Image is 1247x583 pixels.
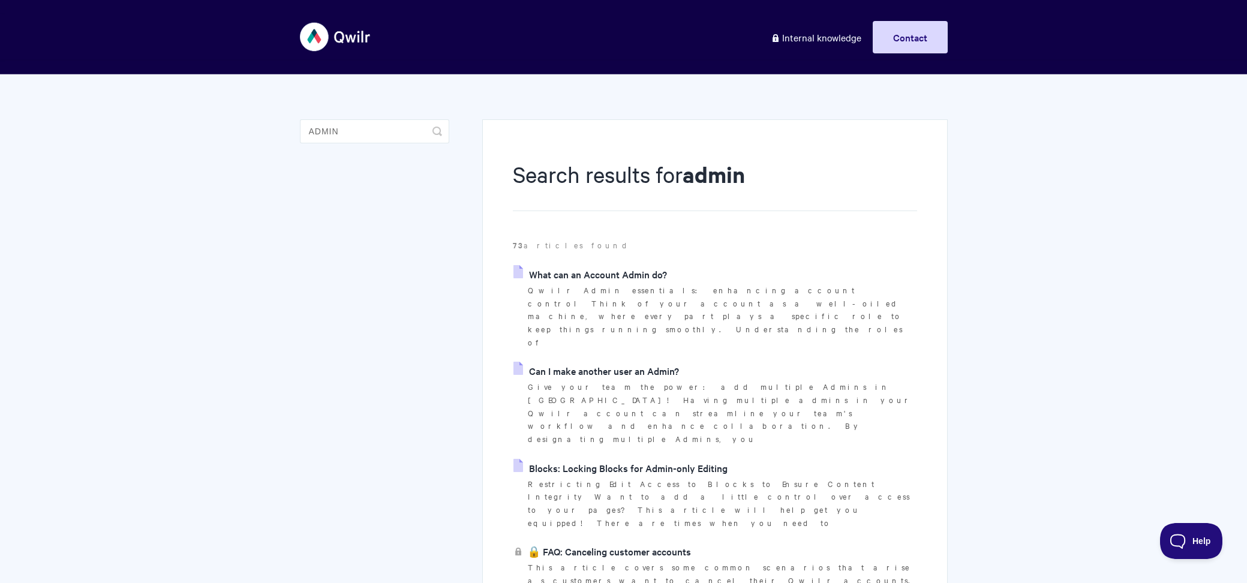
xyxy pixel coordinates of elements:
[528,477,917,530] p: Restricting Edit Access to Blocks to Ensure Content Integrity Want to add a little control over a...
[300,119,449,143] input: Search
[513,542,691,560] a: 🔒 FAQ: Canceling customer accounts
[513,239,524,251] strong: 73
[1160,523,1223,559] iframe: Toggle Customer Support
[513,265,667,283] a: What can an Account Admin do?
[513,459,728,477] a: Blocks: Locking Blocks for Admin-only Editing
[300,14,371,59] img: Qwilr Help Center
[873,21,948,53] a: Contact
[513,159,917,211] h1: Search results for
[528,284,917,349] p: Qwilr Admin essentials: enhancing account control Think of your account as a well-oiled machine, ...
[683,160,745,189] strong: admin
[528,380,917,446] p: Give your team the power: add multiple Admins in [GEOGRAPHIC_DATA]! Having multiple admins in you...
[513,239,917,252] p: articles found
[513,362,679,380] a: Can I make another user an Admin?
[762,21,870,53] a: Internal knowledge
